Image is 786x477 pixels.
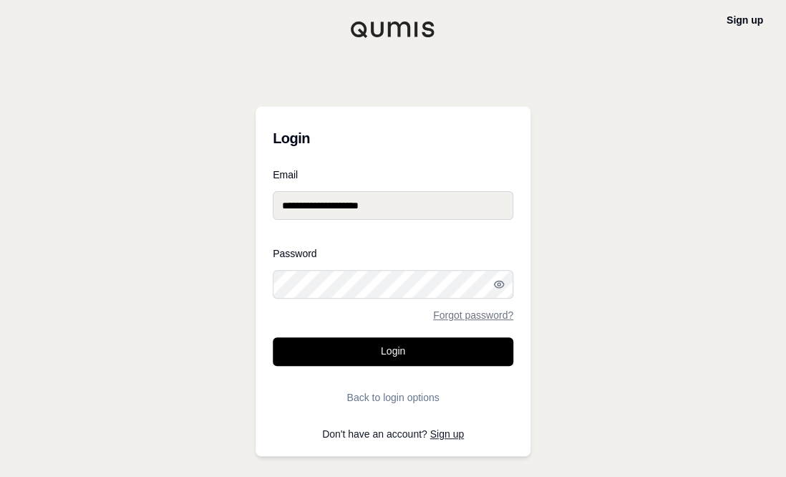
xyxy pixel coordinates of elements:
[350,21,436,38] img: Qumis
[273,383,513,412] button: Back to login options
[273,429,513,439] p: Don't have an account?
[273,170,513,180] label: Email
[273,337,513,366] button: Login
[727,14,763,26] a: Sign up
[273,249,513,259] label: Password
[433,310,513,320] a: Forgot password?
[430,428,464,440] a: Sign up
[273,124,513,153] h3: Login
